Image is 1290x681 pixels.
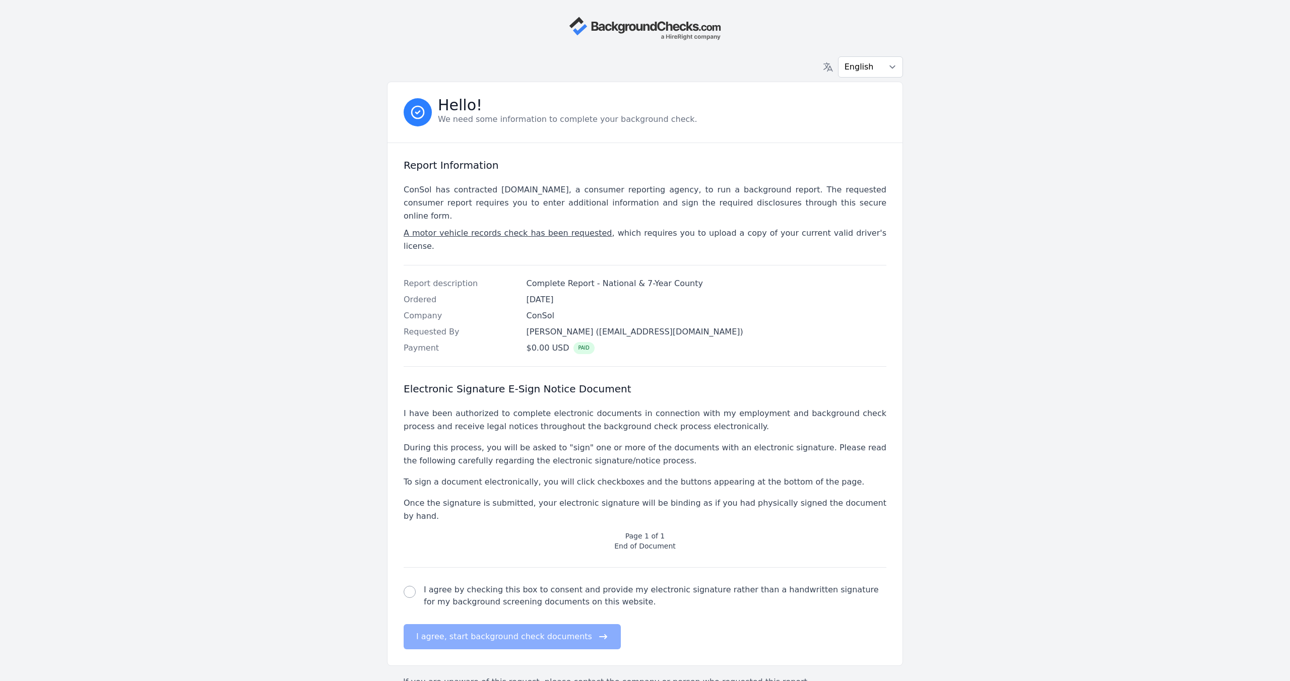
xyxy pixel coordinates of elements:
img: Company Logo [569,16,721,40]
dd: ConSol [527,310,887,322]
p: During this process, you will be asked to "sign" one or more of the documents with an electronic ... [404,441,886,467]
dt: Ordered [404,294,519,306]
span: PAID [573,342,595,354]
dt: Payment [404,342,519,354]
dt: Company [404,310,519,322]
h3: Report Information [404,159,886,171]
h3: Electronic Signature E-Sign Notice Document [404,383,886,395]
h3: Hello! [438,99,697,111]
label: I agree by checking this box to consent and provide my electronic signature rather than a handwri... [424,584,886,608]
p: I have been authorized to complete electronic documents in connection with my employment and back... [404,407,886,433]
p: To sign a document electronically, you will click checkboxes and the buttons appearing at the bot... [404,475,886,489]
p: ConSol has contracted [DOMAIN_NAME], a consumer reporting agency, to run a background report. The... [404,183,886,223]
dt: Requested By [404,326,519,338]
p: Once the signature is submitted, your electronic signature will be binding as if you had physical... [404,497,886,523]
button: I agree, start background check documents [404,624,621,649]
dd: Complete Report - National & 7-Year County [527,278,887,290]
dd: [DATE] [527,294,887,306]
dt: Report description [404,278,519,290]
u: A motor vehicle records check has been requested [404,228,612,238]
span: , which requires you to upload a copy of your current valid driver's license. [404,228,886,251]
p: We need some information to complete your background check. [438,113,697,125]
p: Page 1 of 1 End of Document [404,531,886,551]
div: $0.00 USD [527,342,595,354]
dd: [PERSON_NAME] ([EMAIL_ADDRESS][DOMAIN_NAME]) [527,326,887,338]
